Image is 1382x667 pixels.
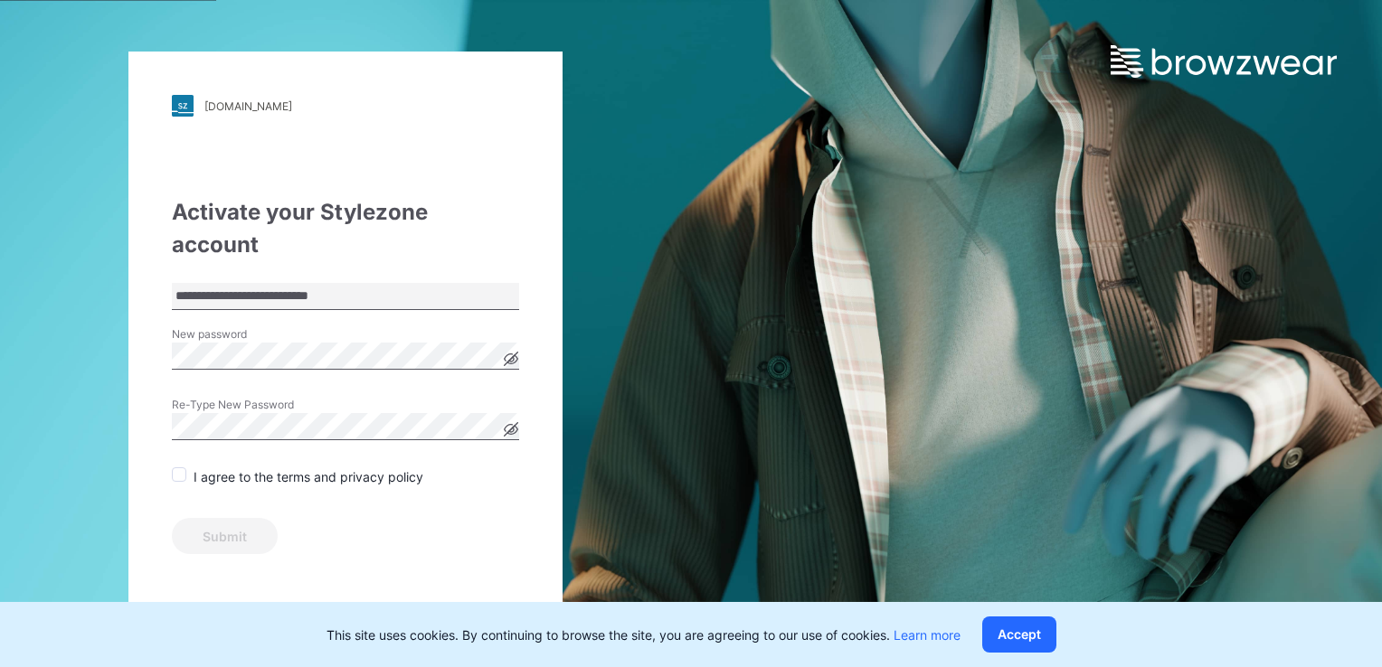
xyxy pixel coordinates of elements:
[336,469,423,484] a: privacy policy
[172,95,519,117] a: [DOMAIN_NAME]
[982,616,1056,653] button: Accept
[204,99,292,113] div: [DOMAIN_NAME]
[894,627,961,643] a: Learn more
[172,196,519,261] div: Activate your Stylezone account
[172,95,194,117] img: stylezone-logo.562084cfcfab977791bfbf7441f1a819.svg
[194,467,423,486] p: I agree to the and
[172,397,298,413] label: Re-Type New Password
[327,625,961,644] p: This site uses cookies. By continuing to browse the site, you are agreeing to our use of cookies.
[1111,45,1337,78] img: browzwear-logo.e42bd6dac1945053ebaf764b6aa21510.svg
[277,469,310,484] a: terms
[172,326,298,343] label: New password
